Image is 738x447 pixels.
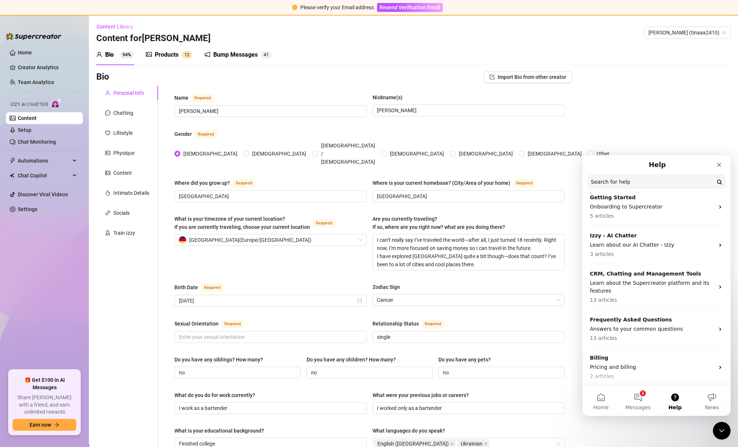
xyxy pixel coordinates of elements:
[105,90,110,96] span: user
[261,51,272,59] sup: 41
[722,30,727,35] span: team
[377,294,560,306] span: Cancer
[174,216,310,230] span: What is your timezone of your current location? If you are currently traveling, choose your curre...
[18,79,54,85] a: Team Analytics
[174,356,268,364] label: Do you have any siblings? How many?
[513,179,535,187] span: Required
[594,150,612,158] span: Other
[105,50,114,59] div: Bio
[201,284,223,292] span: Required
[582,155,731,416] iframe: Intercom live chat
[174,391,255,399] div: What do you do for work currently?
[120,51,134,59] sup: 94%
[174,130,225,139] label: Gender
[292,5,297,10] span: exclamation-circle
[179,333,361,341] input: Sexual Orientation
[105,130,110,136] span: heart
[307,356,396,364] div: Do you have any children? How many?
[105,170,110,176] span: picture
[174,320,218,328] div: Sexual Orientation
[113,189,149,197] div: Intimate Details
[113,129,133,137] div: Lifestyle
[318,141,378,166] span: [DEMOGRAPHIC_DATA] / [DEMOGRAPHIC_DATA]
[105,110,110,116] span: message
[373,283,405,291] label: Zodiac Sign
[450,442,454,446] span: close
[189,234,311,246] span: [GEOGRAPHIC_DATA] ( Europe/[GEOGRAPHIC_DATA] )
[13,394,76,416] span: Share [PERSON_NAME] with a friend, and earn unlimited rewards
[377,333,559,341] input: Relationship Status
[96,71,109,83] h3: Bio
[373,427,445,435] div: What languages do you speak?
[18,206,37,212] a: Settings
[191,94,214,102] span: Required
[525,150,585,158] span: [DEMOGRAPHIC_DATA]
[373,234,564,270] textarea: I can’t really say I’ve traveled the world—after all, I just turned 18 recently. Right now, I’m m...
[174,94,188,102] div: Name
[204,51,210,57] span: notification
[373,319,452,328] label: Relationship Status
[377,106,559,114] input: Nickname(s)
[18,155,70,167] span: Automations
[113,89,144,97] div: Personal Info
[373,391,469,399] div: What were your previous jobs or careers?
[174,93,222,102] label: Name
[311,368,427,377] input: Do you have any children? How many?
[179,368,295,377] input: Do you have any siblings? How many?
[249,150,309,158] span: [DEMOGRAPHIC_DATA]
[387,150,447,158] span: [DEMOGRAPHIC_DATA]
[105,190,110,196] span: fire
[13,419,76,431] button: Earn nowarrow-right
[373,179,544,187] label: Where is your current homebase? (City/Area of your home)
[146,51,152,57] span: picture
[300,3,374,11] div: Please verify your Email address
[105,230,110,236] span: experiment
[179,297,355,305] input: Birth Date
[195,130,217,139] span: Required
[233,179,255,187] span: Required
[490,74,495,80] span: import
[174,283,198,291] div: Birth Date
[373,179,510,187] div: Where is your current homebase? (City/Area of your home)
[648,27,726,38] span: Tina (tinaaa2410)
[113,169,132,177] div: Content
[174,179,230,187] div: Where did you grow up?
[181,51,193,59] sup: 12
[155,50,178,59] div: Products
[18,61,77,73] a: Creator Analytics
[184,52,187,57] span: 1
[18,127,31,133] a: Setup
[266,52,269,57] span: 1
[18,139,56,145] a: Chat Monitoring
[113,149,134,157] div: Physique
[174,319,252,328] label: Sexual Orientation
[373,93,408,101] label: Nickname(s)
[179,107,361,115] input: Name
[264,52,266,57] span: 4
[96,33,211,44] h3: Content for [PERSON_NAME]
[438,356,491,364] div: Do you have any pets?
[10,158,16,164] span: thunderbolt
[307,356,401,364] label: Do you have any children? How many?
[174,427,264,435] div: What is your educational background?
[18,50,32,56] a: Home
[373,320,419,328] div: Relationship Status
